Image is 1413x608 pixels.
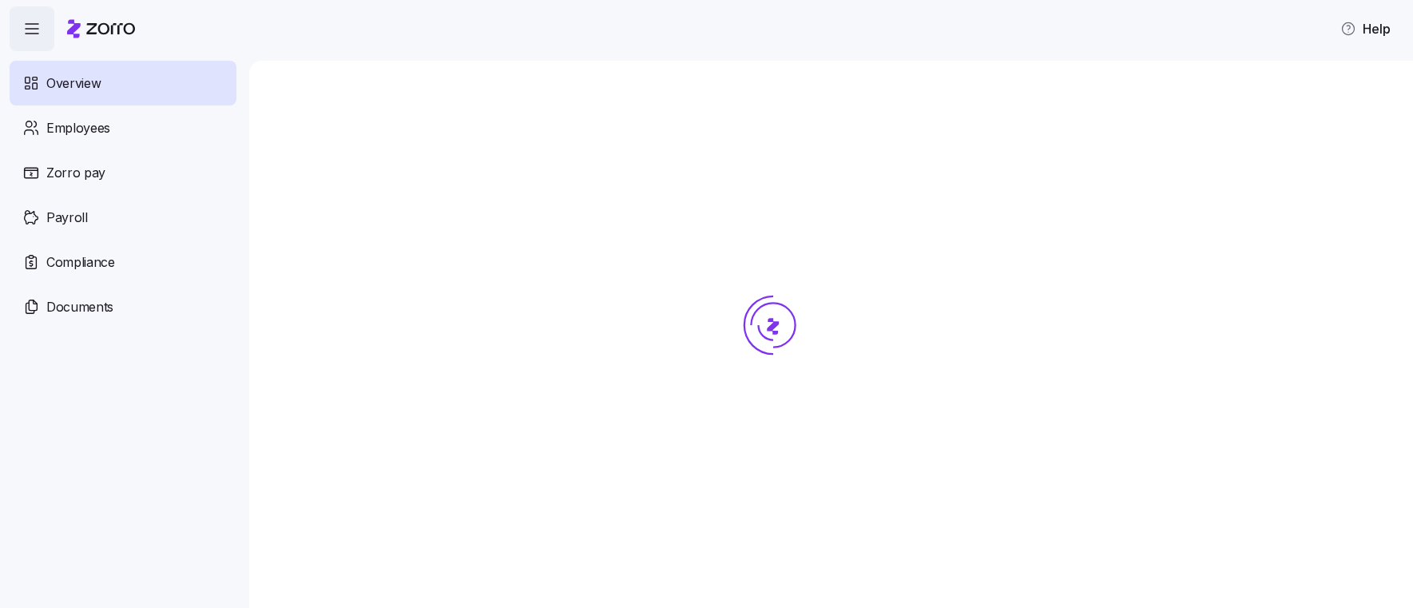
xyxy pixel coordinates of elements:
a: Overview [10,61,236,105]
span: Compliance [46,252,115,272]
span: Help [1340,19,1391,38]
a: Payroll [10,195,236,240]
a: Compliance [10,240,236,284]
a: Zorro pay [10,150,236,195]
span: Overview [46,74,101,93]
span: Zorro pay [46,163,105,183]
button: Help [1328,13,1403,45]
a: Employees [10,105,236,150]
span: Employees [46,118,110,138]
span: Documents [46,297,113,317]
span: Payroll [46,208,88,228]
a: Documents [10,284,236,329]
